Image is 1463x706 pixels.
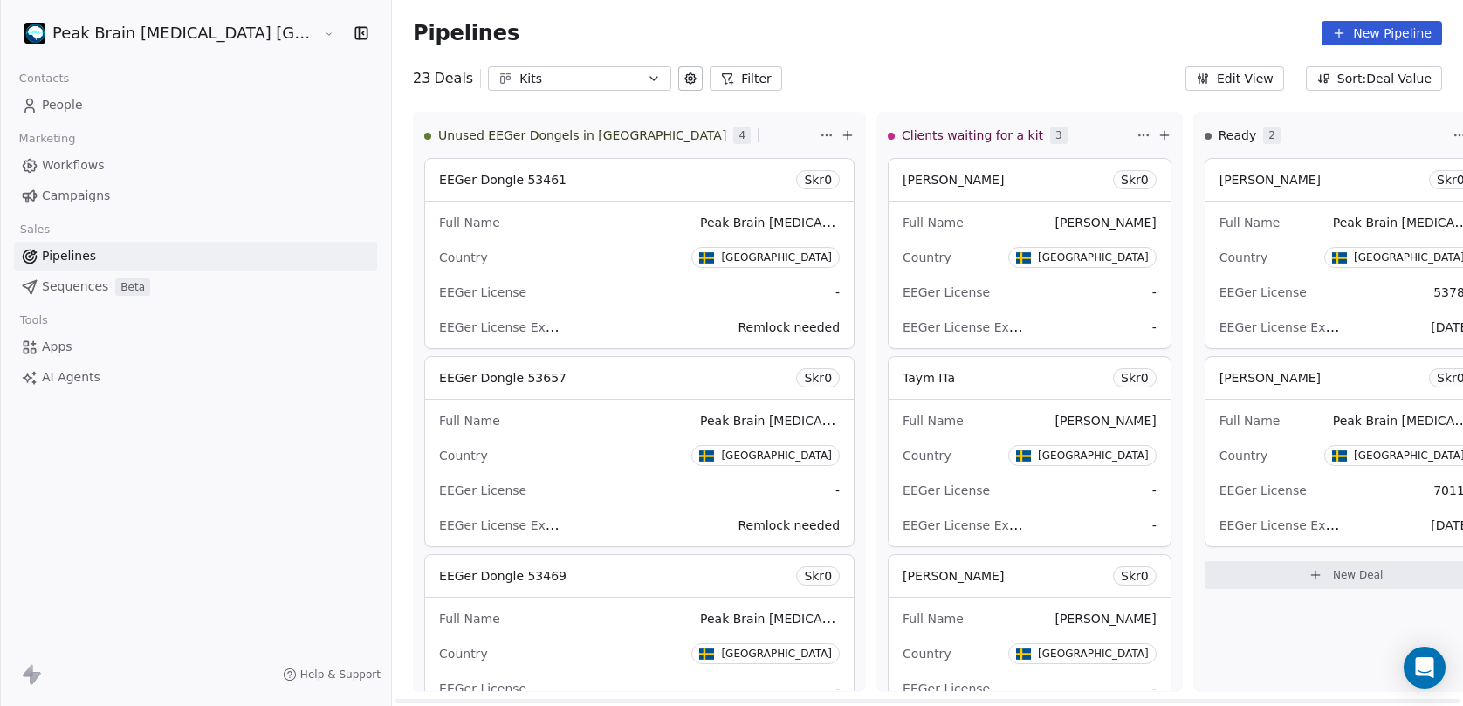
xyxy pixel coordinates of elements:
span: EEGer License [903,483,990,497]
div: EEGer Dongle 53657Skr0Full NamePeak Brain [MEDICAL_DATA] Stockholm KEEPCountry[GEOGRAPHIC_DATA]EE... [424,356,855,547]
span: Pipelines [42,247,96,265]
span: Peak Brain [MEDICAL_DATA] [GEOGRAPHIC_DATA] AB [52,22,319,45]
div: Taym ITaSkr0Full Name[PERSON_NAME]Country[GEOGRAPHIC_DATA]EEGer License-EEGer License Expiry date- [888,356,1171,547]
span: Workflows [42,156,105,175]
div: Clients waiting for a kit3 [888,113,1133,158]
span: EEGer License Expiry date [439,319,601,335]
span: EEGer License Expiry date [903,517,1064,533]
span: EEGer Dongle 53657 [439,371,567,385]
div: Open Intercom Messenger [1404,647,1446,689]
span: Help & Support [300,668,381,682]
span: EEGer License Expiry date [439,517,601,533]
span: Sequences [42,278,108,296]
span: [PERSON_NAME] [1219,173,1321,187]
span: Skr 0 [1121,171,1149,188]
span: EEGer License [439,483,526,497]
span: Full Name [439,216,500,230]
span: [PERSON_NAME] [1054,612,1156,626]
button: Sort: Deal Value [1306,66,1442,91]
span: Marketing [11,126,83,152]
span: Full Name [439,612,500,626]
div: [GEOGRAPHIC_DATA] [721,449,832,462]
span: Ready [1219,127,1256,144]
span: Skr 0 [804,567,832,585]
span: Full Name [903,216,964,230]
div: [GEOGRAPHIC_DATA] [1038,648,1149,660]
button: New Pipeline [1322,21,1442,45]
span: Taym ITa [903,371,955,385]
div: Kits [519,70,640,88]
button: Edit View [1185,66,1284,91]
span: Peak Brain [MEDICAL_DATA] Stockholm KEEP [700,412,974,428]
span: 2 [1263,127,1281,144]
span: - [835,680,840,697]
span: Unused EEGer Dongels in [GEOGRAPHIC_DATA] [438,127,726,144]
span: Clients waiting for a kit [902,127,1043,144]
span: [PERSON_NAME] [1054,216,1156,230]
span: [PERSON_NAME] [1054,414,1156,428]
span: - [1152,482,1157,499]
span: - [835,482,840,499]
span: 4 [733,127,751,144]
span: Skr 0 [804,171,832,188]
span: Full Name [1219,216,1281,230]
div: Ready2 [1205,113,1449,158]
a: Campaigns [14,182,377,210]
img: Peak%20brain.png [24,23,45,44]
span: Deals [434,68,473,89]
span: Full Name [903,612,964,626]
span: EEGer License [439,682,526,696]
button: Filter [710,66,782,91]
span: Peak Brain [MEDICAL_DATA] Stockholm KEEP [700,214,974,230]
span: EEGer Dongle 53461 [439,173,567,187]
span: Contacts [11,65,77,92]
span: Full Name [439,414,500,428]
a: AI Agents [14,363,377,392]
div: [PERSON_NAME]Skr0Full Name[PERSON_NAME]Country[GEOGRAPHIC_DATA]EEGer License-EEGer License Expiry... [888,158,1171,349]
span: Pipelines [413,21,519,45]
span: Country [439,449,488,463]
span: EEGer License Expiry date [1219,517,1381,533]
span: Skr 0 [1121,567,1149,585]
span: [PERSON_NAME] [1219,371,1321,385]
span: [PERSON_NAME] [903,569,1004,583]
span: Apps [42,338,72,356]
span: Country [439,250,488,264]
div: [GEOGRAPHIC_DATA] [721,251,832,264]
span: - [835,284,840,301]
span: EEGer License [903,682,990,696]
span: Peak Brain [MEDICAL_DATA] Stockholm KEEP [700,610,974,627]
span: Country [1219,250,1268,264]
span: EEGer License Expiry date [903,319,1064,335]
span: EEGer Dongle 53469 [439,569,567,583]
span: Country [439,647,488,661]
a: Pipelines [14,242,377,271]
span: - [1152,319,1157,336]
div: 23 [413,68,473,89]
span: - [1152,517,1157,534]
span: Remlock needed [738,320,841,334]
span: Country [903,647,951,661]
span: EEGer License [1219,483,1307,497]
span: Country [1219,449,1268,463]
a: Help & Support [283,668,381,682]
span: Campaigns [42,187,110,205]
span: Full Name [903,414,964,428]
a: Workflows [14,151,377,180]
span: - [1152,284,1157,301]
div: Unused EEGer Dongels in [GEOGRAPHIC_DATA]4 [424,113,816,158]
span: Skr 0 [804,369,832,387]
a: People [14,91,377,120]
a: Apps [14,332,377,361]
button: Peak Brain [MEDICAL_DATA] [GEOGRAPHIC_DATA] AB [21,18,311,48]
span: EEGer License [439,285,526,299]
span: EEGer License [903,285,990,299]
span: Country [903,449,951,463]
div: [GEOGRAPHIC_DATA] [1038,251,1149,264]
span: EEGer License [1219,285,1307,299]
div: [GEOGRAPHIC_DATA] [1038,449,1149,462]
div: [GEOGRAPHIC_DATA] [721,648,832,660]
span: Beta [115,278,150,296]
span: 3 [1050,127,1068,144]
span: New Deal [1333,568,1384,582]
